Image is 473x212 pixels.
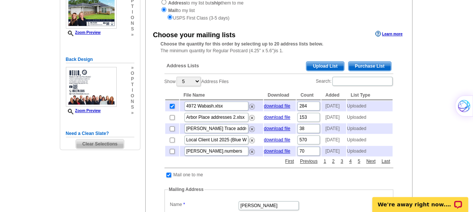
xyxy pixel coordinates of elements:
span: t [131,4,134,9]
a: Remove this list [249,136,255,141]
span: i [131,88,134,93]
th: Added [321,91,346,100]
img: small-thumb.jpg [66,67,117,107]
strong: Address [168,0,186,6]
span: p [131,76,134,82]
td: [DATE] [321,146,346,156]
td: Uploaded [347,135,392,145]
span: Purchase List [348,62,391,71]
a: Remove this list [249,125,255,130]
a: Learn more [375,31,402,37]
img: delete.png [249,149,255,154]
a: 1 [322,158,328,165]
a: Zoom Preview [66,109,101,113]
span: i [131,9,134,15]
span: n [131,21,134,26]
th: File Name [180,91,263,100]
span: Address Lists [167,62,199,69]
img: delete.png [249,138,255,143]
iframe: LiveChat chat widget [367,188,473,212]
span: » [131,32,134,38]
span: » [131,110,134,116]
span: o [131,15,134,21]
td: Uploaded [347,112,392,123]
td: [DATE] [321,123,346,134]
td: [DATE] [321,101,346,111]
a: download file [264,148,290,154]
td: Uploaded [347,101,392,111]
span: Upload List [306,62,344,71]
a: Remove this list [249,147,255,153]
a: download file [264,137,290,142]
span: » [131,65,134,71]
img: delete.png [249,115,255,121]
a: 2 [330,158,336,165]
a: Next [364,158,377,165]
label: Name [170,201,238,208]
a: Remove this list [249,102,255,108]
span: s [131,26,134,32]
strong: Mail [168,8,177,13]
td: Uploaded [347,146,392,156]
td: [DATE] [321,112,346,123]
span: o [131,71,134,76]
a: 5 [356,158,362,165]
span: t [131,82,134,88]
a: Last [380,158,392,165]
span: n [131,99,134,104]
label: Search: [316,76,393,86]
h5: Need a Clean Slate? [66,130,134,137]
img: delete.png [249,104,255,109]
a: Previous [298,158,319,165]
h5: Back Design [66,56,134,63]
a: Remove this list [249,114,255,119]
a: 3 [339,158,345,165]
td: [DATE] [321,135,346,145]
div: Choose your mailing lists [153,30,236,40]
td: Mail one to me [173,171,204,179]
th: Count [297,91,321,100]
a: download file [264,115,290,120]
a: download file [264,103,290,109]
span: o [131,93,134,99]
a: First [283,158,296,165]
td: Uploaded [347,123,392,134]
legend: Mailing Address [168,186,204,193]
span: Clear Selections [76,139,124,148]
th: Download [264,91,296,100]
strong: ship [211,0,221,6]
th: List Type [347,91,392,100]
a: download file [264,126,290,131]
div: USPS First Class (3-5 days) [161,14,397,21]
span: s [131,104,134,110]
div: The minimum quantity for Regular Postcard (4.25" x 5.6")is 1. [146,41,412,54]
label: Show Address Files [164,76,229,87]
select: ShowAddress Files [176,77,201,86]
a: Zoom Preview [66,30,101,35]
input: Search: [332,77,392,86]
img: delete.png [249,126,255,132]
strong: Choose the quantity for this order by selecting up to 20 address lists below. [161,41,323,47]
a: 4 [347,158,354,165]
